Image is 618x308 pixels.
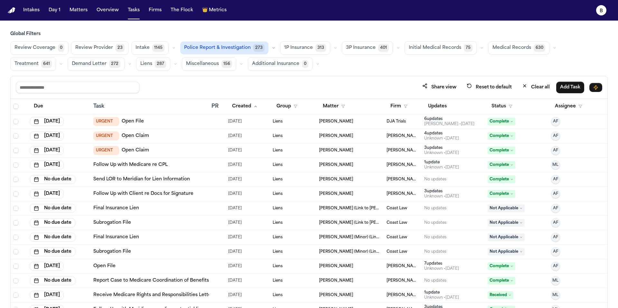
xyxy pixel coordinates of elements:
span: 1145 [152,44,164,52]
span: Initial Medical Records [409,45,461,51]
button: Day 1 [46,5,63,16]
button: The Flock [168,5,196,16]
span: 75 [464,44,473,52]
button: Police Report & Investigation273 [180,41,268,54]
button: Tasks [125,5,142,16]
span: Liens [140,61,152,67]
button: 3P Insurance401 [342,41,393,55]
button: Share view [418,81,460,93]
span: 23 [116,44,125,52]
span: Medical Records [492,45,531,51]
span: Demand Letter [72,61,107,67]
button: Initial Medical Records75 [405,41,477,55]
img: Finch Logo [8,7,15,14]
button: Matters [67,5,90,16]
h3: Global Filters [10,31,608,37]
button: Intake1145 [131,41,169,55]
a: Home [8,7,15,14]
button: Reset to default [463,81,516,93]
span: Intake [136,45,150,51]
span: 641 [41,60,52,68]
span: 272 [109,60,120,68]
span: Miscellaneous [186,61,219,67]
button: Immediate Task [589,83,602,92]
button: crownMetrics [200,5,229,16]
button: Clear all [518,81,554,93]
button: Review Coverage0 [10,41,69,55]
button: Demand Letter272 [68,57,125,71]
button: Intakes [21,5,42,16]
span: 273 [253,44,265,52]
button: Additional Insurance0 [248,57,313,71]
span: Review Coverage [14,45,55,51]
button: 1P Insurance313 [280,41,330,55]
span: 0 [302,60,308,68]
span: 630 [534,44,545,52]
button: Medical Records630 [488,41,549,55]
span: 287 [155,60,166,68]
span: 3P Insurance [346,45,376,51]
button: Firms [146,5,164,16]
span: 313 [315,44,326,52]
span: 1P Insurance [284,45,313,51]
button: Treatment641 [10,57,56,71]
span: Treatment [14,61,39,67]
button: Add Task [556,82,584,93]
span: 401 [378,44,389,52]
button: Overview [94,5,121,16]
button: Review Provider23 [71,41,129,55]
span: 0 [58,44,64,52]
span: Police Report & Investigation [184,45,251,51]
button: Miscellaneous156 [182,57,236,71]
span: 156 [221,60,232,68]
span: Review Provider [75,45,113,51]
button: Liens287 [136,57,170,71]
span: Additional Insurance [252,61,299,67]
